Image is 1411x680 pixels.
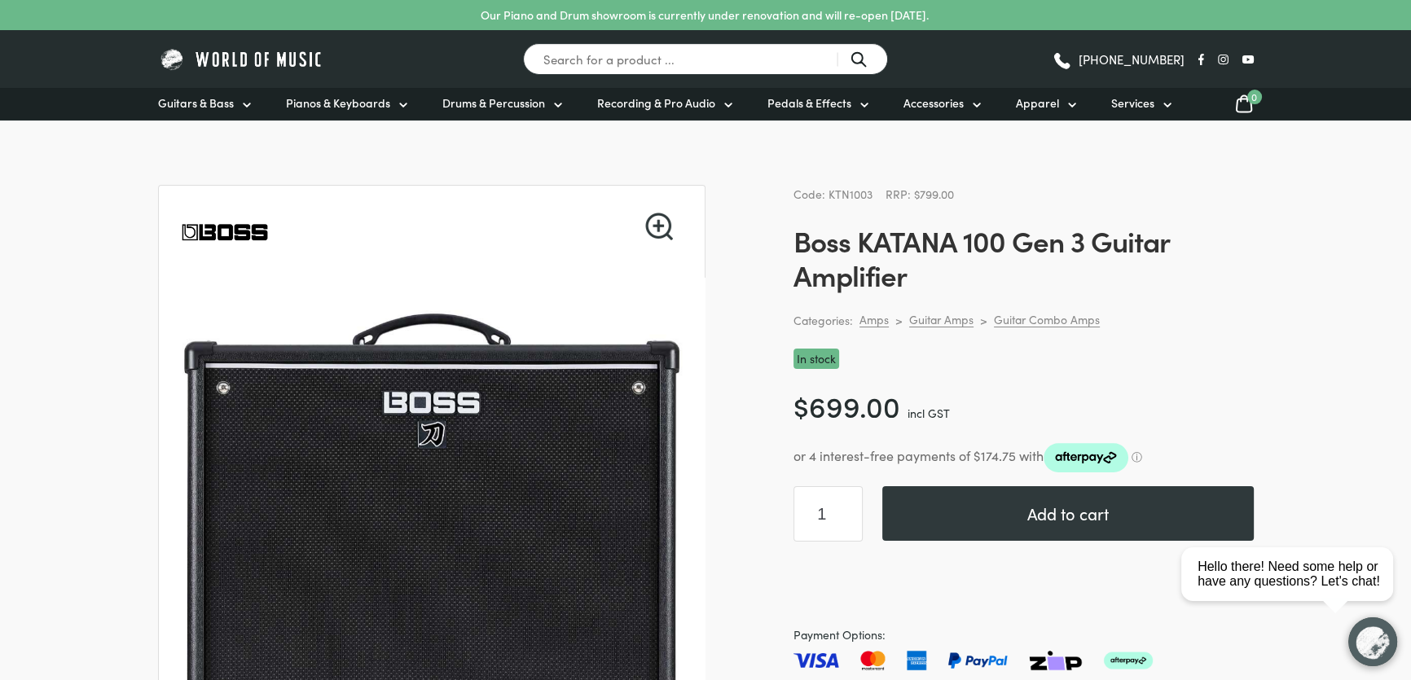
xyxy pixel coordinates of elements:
[980,313,987,327] div: >
[895,313,903,327] div: >
[158,46,325,72] img: World of Music
[793,385,900,425] bdi: 699.00
[886,186,954,202] span: RRP: $799.00
[793,625,1254,644] span: Payment Options:
[597,94,715,112] span: Recording & Pro Audio
[767,94,851,112] span: Pedals & Effects
[523,43,888,75] input: Search for a product ...
[1052,47,1185,72] a: [PHONE_NUMBER]
[793,311,853,330] span: Categories:
[1247,90,1262,104] span: 0
[645,213,673,240] a: View full-screen image gallery
[1175,501,1411,680] iframe: Chat with our support team
[1111,94,1154,112] span: Services
[903,94,964,112] span: Accessories
[908,405,950,421] span: incl GST
[481,7,929,24] p: Our Piano and Drum showroom is currently under renovation and will re-open [DATE].
[442,94,545,112] span: Drums & Percussion
[994,312,1100,327] a: Guitar Combo Amps
[178,186,271,279] img: Boss
[286,94,390,112] span: Pianos & Keyboards
[793,349,839,369] p: In stock
[793,223,1254,292] h1: Boss KATANA 100 Gen 3 Guitar Amplifier
[882,486,1254,541] button: Add to cart
[1016,94,1059,112] span: Apparel
[909,312,974,327] a: Guitar Amps
[158,94,234,112] span: Guitars & Bass
[793,561,1254,606] iframe: PayPal
[793,651,1153,670] img: Pay with Master card, Visa, American Express and Paypal
[859,312,889,327] a: Amps
[793,385,809,425] span: $
[793,186,873,202] span: Code: KTN1003
[1079,53,1185,65] span: [PHONE_NUMBER]
[793,486,863,542] input: Product quantity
